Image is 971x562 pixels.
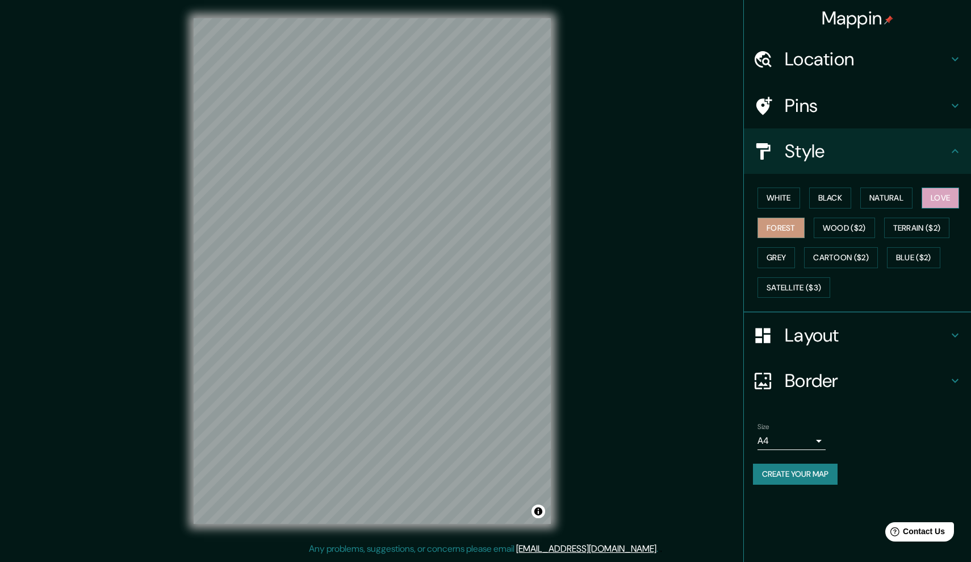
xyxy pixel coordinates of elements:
button: Natural [860,188,913,209]
div: Pins [744,83,971,128]
div: Border [744,358,971,403]
div: Layout [744,313,971,358]
button: Forest [757,218,805,239]
h4: Layout [785,324,948,347]
button: Cartoon ($2) [804,247,878,268]
button: Black [809,188,852,209]
button: White [757,188,800,209]
label: Size [757,422,769,432]
div: A4 [757,432,826,450]
button: Wood ($2) [814,218,875,239]
img: pin-icon.png [884,15,893,24]
button: Grey [757,247,795,268]
h4: Location [785,48,948,70]
div: . [660,542,662,556]
a: [EMAIL_ADDRESS][DOMAIN_NAME] [516,543,656,555]
h4: Pins [785,94,948,117]
div: . [658,542,660,556]
button: Satellite ($3) [757,277,830,298]
canvas: Map [194,18,551,524]
div: Location [744,36,971,82]
button: Toggle attribution [531,505,545,518]
button: Create your map [753,464,838,485]
h4: Border [785,369,948,392]
button: Blue ($2) [887,247,940,268]
h4: Mappin [822,7,894,30]
p: Any problems, suggestions, or concerns please email . [309,542,658,556]
div: Style [744,128,971,174]
button: Terrain ($2) [884,218,950,239]
button: Love [922,188,959,209]
iframe: Help widget launcher [870,518,959,549]
h4: Style [785,140,948,163]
